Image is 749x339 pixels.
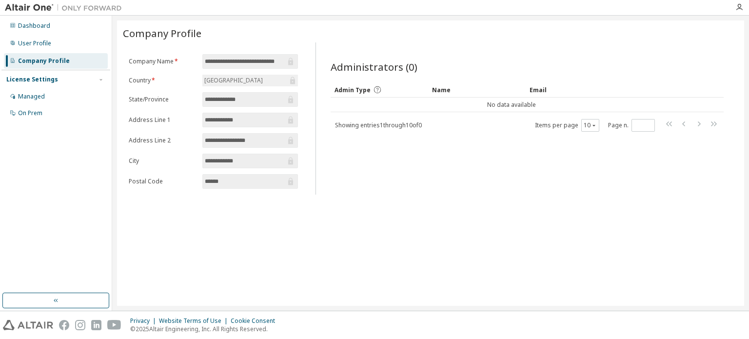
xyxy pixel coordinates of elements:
p: © 2025 Altair Engineering, Inc. All Rights Reserved. [130,325,281,333]
label: City [129,157,197,165]
div: User Profile [18,40,51,47]
div: [GEOGRAPHIC_DATA] [202,75,298,86]
span: Showing entries 1 through 10 of 0 [335,121,422,129]
span: Page n. [608,119,655,132]
span: Admin Type [335,86,371,94]
div: Dashboard [18,22,50,30]
label: Address Line 2 [129,137,197,144]
span: Items per page [535,119,599,132]
img: instagram.svg [75,320,85,330]
div: Privacy [130,317,159,325]
img: Altair One [5,3,127,13]
button: 10 [584,121,597,129]
div: Name [432,82,522,98]
span: Administrators (0) [331,60,417,74]
div: Email [530,82,619,98]
span: Company Profile [123,26,201,40]
label: Address Line 1 [129,116,197,124]
div: [GEOGRAPHIC_DATA] [203,75,264,86]
div: Company Profile [18,57,70,65]
div: Cookie Consent [231,317,281,325]
div: License Settings [6,76,58,83]
label: Postal Code [129,178,197,185]
img: facebook.svg [59,320,69,330]
label: Country [129,77,197,84]
td: No data available [331,98,692,112]
div: Managed [18,93,45,100]
img: youtube.svg [107,320,121,330]
label: State/Province [129,96,197,103]
div: On Prem [18,109,42,117]
img: altair_logo.svg [3,320,53,330]
img: linkedin.svg [91,320,101,330]
div: Website Terms of Use [159,317,231,325]
label: Company Name [129,58,197,65]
